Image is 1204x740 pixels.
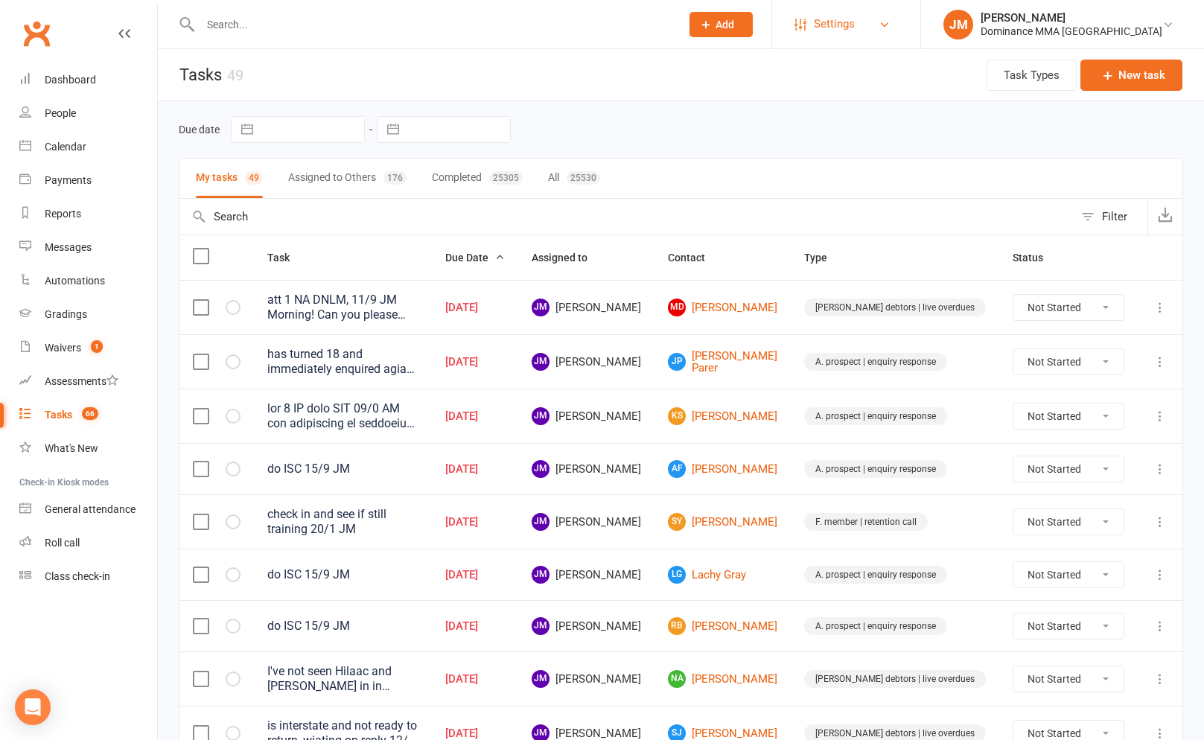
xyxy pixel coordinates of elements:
[19,365,157,398] a: Assessments
[19,130,157,164] a: Calendar
[532,252,604,264] span: Assigned to
[668,670,686,688] span: NA
[227,66,243,84] div: 49
[804,252,844,264] span: Type
[45,174,92,186] div: Payments
[19,560,157,593] a: Class kiosk mode
[804,460,947,478] div: A. prospect | enquiry response
[179,199,1074,235] input: Search
[45,74,96,86] div: Dashboard
[267,567,418,582] div: do ISC 15/9 JM
[804,670,986,688] div: [PERSON_NAME] debtors | live overdues
[445,356,505,369] div: [DATE]
[45,442,98,454] div: What's New
[532,353,641,371] span: [PERSON_NAME]
[804,566,947,584] div: A. prospect | enquiry response
[445,673,505,686] div: [DATE]
[267,401,418,431] div: lor 8 IP dolo SIT 09/0 AM con adipiscing el seddoeius tempori, utla etdolor mag al e adm venia 20...
[532,513,641,531] span: [PERSON_NAME]
[668,566,777,584] a: LGLachy Gray
[532,460,550,478] span: JM
[19,97,157,130] a: People
[19,231,157,264] a: Messages
[82,407,98,420] span: 66
[532,249,604,267] button: Assigned to
[668,460,686,478] span: AF
[804,513,928,531] div: F. member | retention call
[445,249,505,267] button: Due Date
[668,252,722,264] span: Contact
[45,503,136,515] div: General attendance
[91,340,103,353] span: 1
[267,462,418,476] div: do ISC 15/9 JM
[445,302,505,314] div: [DATE]
[668,299,777,316] a: MD[PERSON_NAME]
[19,63,157,97] a: Dashboard
[532,407,550,425] span: JM
[445,252,505,264] span: Due Date
[45,570,110,582] div: Class check-in
[19,398,157,432] a: Tasks 66
[383,171,407,185] div: 176
[445,620,505,633] div: [DATE]
[668,350,777,374] a: JP[PERSON_NAME] Parer
[267,507,418,537] div: check in and see if still training 20/1 JM
[981,11,1162,25] div: [PERSON_NAME]
[45,308,87,320] div: Gradings
[19,526,157,560] a: Roll call
[445,410,505,423] div: [DATE]
[267,293,418,322] div: att 1 NA DNLM, 11/9 JM Morning! Can you please give [PERSON_NAME] a call. I have no idea what's g...
[489,171,523,185] div: 25305
[532,460,641,478] span: [PERSON_NAME]
[45,342,81,354] div: Waivers
[668,617,777,635] a: RB[PERSON_NAME]
[45,409,72,421] div: Tasks
[532,566,550,584] span: JM
[532,513,550,531] span: JM
[532,566,641,584] span: [PERSON_NAME]
[532,617,641,635] span: [PERSON_NAME]
[532,670,550,688] span: JM
[445,516,505,529] div: [DATE]
[532,617,550,635] span: JM
[668,566,686,584] span: LG
[18,15,55,52] a: Clubworx
[804,617,947,635] div: A. prospect | enquiry response
[45,107,76,119] div: People
[196,159,263,198] button: My tasks49
[668,460,777,478] a: AF[PERSON_NAME]
[668,513,777,531] a: SY[PERSON_NAME]
[45,275,105,287] div: Automations
[445,727,505,740] div: [DATE]
[532,299,641,316] span: [PERSON_NAME]
[567,171,600,185] div: 25530
[267,347,418,377] div: has turned 18 and immediately enquired agian , do ISC 15/9 JM
[19,432,157,465] a: What's New
[19,331,157,365] a: Waivers 1
[668,249,722,267] button: Contact
[267,664,418,694] div: I've not seen Hilaac and [PERSON_NAME] in in weeks, might be worth cancelling the membership sinc...
[804,353,947,371] div: A. prospect | enquiry response
[532,407,641,425] span: [PERSON_NAME]
[981,25,1162,38] div: Dominance MMA [GEOGRAPHIC_DATA]
[1013,252,1060,264] span: Status
[45,537,80,549] div: Roll call
[668,407,777,425] a: ks[PERSON_NAME]
[45,375,118,387] div: Assessments
[19,197,157,231] a: Reports
[45,141,86,153] div: Calendar
[445,569,505,581] div: [DATE]
[548,159,600,198] button: All25530
[19,164,157,197] a: Payments
[716,19,734,31] span: Add
[19,493,157,526] a: General attendance kiosk mode
[267,619,418,634] div: do ISC 15/9 JM
[689,12,753,37] button: Add
[668,670,777,688] a: NA[PERSON_NAME]
[532,670,641,688] span: [PERSON_NAME]
[45,208,81,220] div: Reports
[445,463,505,476] div: [DATE]
[179,124,220,135] label: Due date
[15,689,51,725] div: Open Intercom Messenger
[1013,249,1060,267] button: Status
